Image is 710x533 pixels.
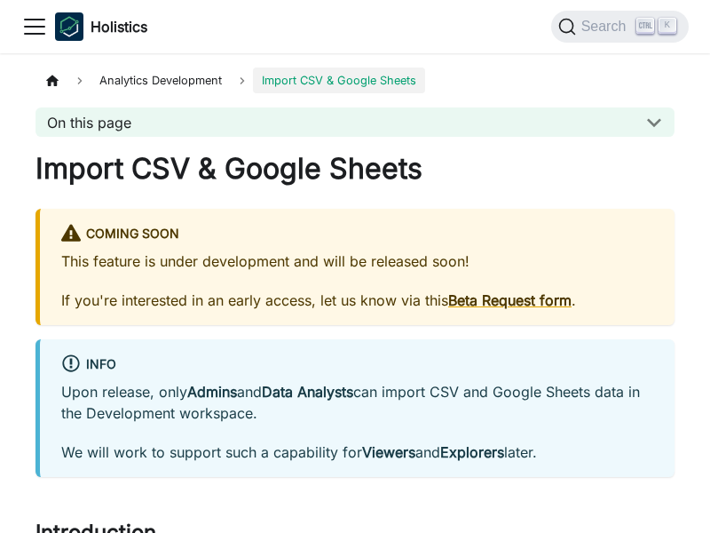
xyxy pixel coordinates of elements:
strong: Viewers [362,443,415,461]
kbd: K [659,18,676,34]
strong: Explorers [440,443,504,461]
p: Upon release, only and can import CSV and Google Sheets data in the Development workspace. [61,381,653,424]
p: This feature is under development and will be released soon! [61,251,653,272]
img: Holistics [55,12,83,41]
h1: Import CSV & Google Sheets [35,151,674,187]
button: Search (Ctrl+K) [551,11,689,43]
nav: Breadcrumbs [35,68,674,93]
a: Home page [35,68,69,93]
a: Beta Request form [448,291,572,309]
div: Coming Soon [61,223,653,246]
span: Import CSV & Google Sheets [253,68,425,93]
p: We will work to support such a capability for and later. [61,442,653,463]
strong: Data Analysts [262,383,353,401]
div: info [61,354,653,377]
span: Search [576,19,637,35]
p: If you're interested in an early access, let us know via this . [61,290,653,311]
b: Holistics [91,16,147,37]
a: HolisticsHolistics [55,12,147,41]
span: Analytics Development [91,68,231,93]
button: Toggle navigation bar [21,13,48,40]
strong: Admins [187,383,237,401]
button: On this page [35,107,674,137]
